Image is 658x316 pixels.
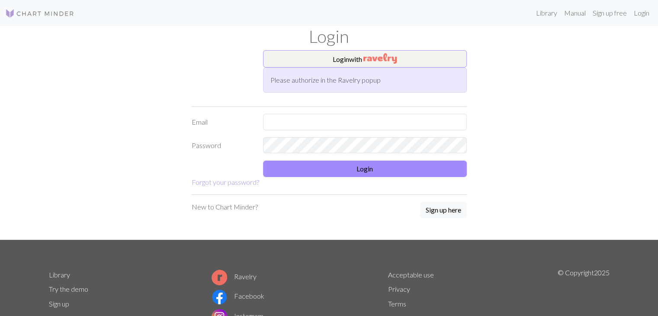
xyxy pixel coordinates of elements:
[49,271,70,279] a: Library
[5,8,74,19] img: Logo
[49,300,69,308] a: Sign up
[186,114,258,130] label: Email
[186,137,258,154] label: Password
[630,4,653,22] a: Login
[263,50,467,68] button: Loginwith
[263,161,467,177] button: Login
[212,292,264,300] a: Facebook
[192,202,258,212] p: New to Chart Minder?
[212,289,227,305] img: Facebook logo
[212,272,257,281] a: Ravelry
[263,68,467,93] div: Please authorize in the Ravelry popup
[388,271,434,279] a: Acceptable use
[212,270,227,285] img: Ravelry logo
[44,26,615,47] h1: Login
[420,202,467,219] a: Sign up here
[49,285,88,293] a: Try the demo
[589,4,630,22] a: Sign up free
[561,4,589,22] a: Manual
[192,178,259,186] a: Forgot your password?
[420,202,467,218] button: Sign up here
[363,53,397,64] img: Ravelry
[388,300,406,308] a: Terms
[533,4,561,22] a: Library
[388,285,410,293] a: Privacy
